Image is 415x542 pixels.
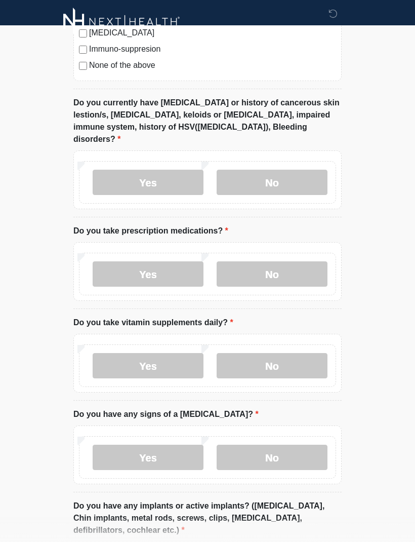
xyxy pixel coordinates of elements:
label: Yes [93,353,203,378]
input: None of the above [79,62,87,70]
label: Do you have any signs of a [MEDICAL_DATA]? [73,408,259,420]
label: Immuno-suppresion [89,43,336,55]
label: Yes [93,445,203,470]
label: None of the above [89,59,336,71]
label: Yes [93,261,203,287]
img: Next-Health Logo [63,8,180,35]
label: Do you take prescription medications? [73,225,228,237]
label: No [217,170,327,195]
label: Yes [93,170,203,195]
label: Do you currently have [MEDICAL_DATA] or history of cancerous skin lestion/s, [MEDICAL_DATA], kelo... [73,97,342,145]
input: Immuno-suppresion [79,46,87,54]
label: Do you take vitamin supplements daily? [73,317,233,329]
label: No [217,353,327,378]
label: No [217,261,327,287]
label: No [217,445,327,470]
label: Do you have any implants or active implants? ([MEDICAL_DATA], Chin implants, metal rods, screws, ... [73,500,342,536]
